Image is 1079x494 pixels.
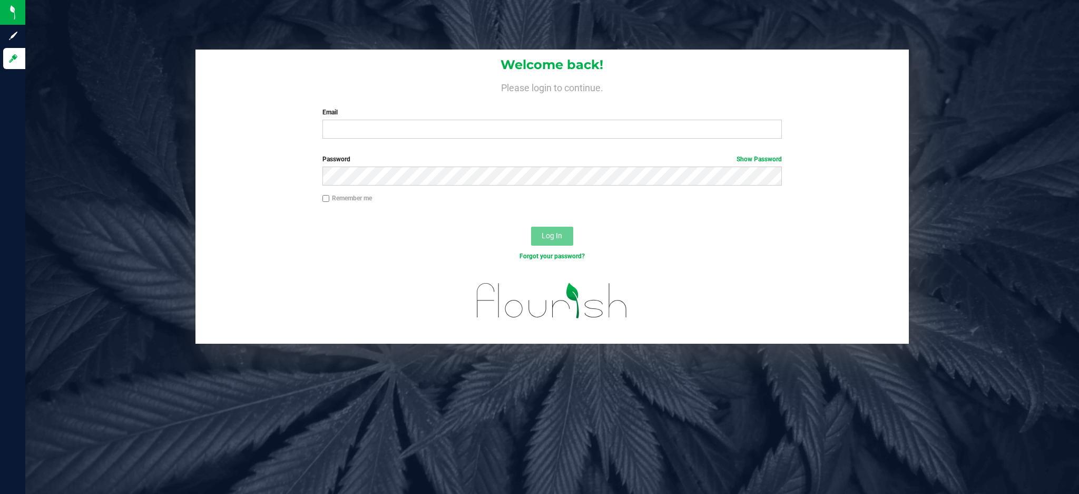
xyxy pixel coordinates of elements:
[322,195,330,202] input: Remember me
[322,108,782,117] label: Email
[519,253,585,260] a: Forgot your password?
[737,156,782,163] a: Show Password
[195,58,908,72] h1: Welcome back!
[8,31,18,41] inline-svg: Sign up
[322,156,350,163] span: Password
[463,272,641,330] img: flourish_logo.svg
[542,231,562,240] span: Log In
[531,227,573,246] button: Log In
[195,80,908,93] h4: Please login to continue.
[322,193,372,203] label: Remember me
[8,53,18,64] inline-svg: Log in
